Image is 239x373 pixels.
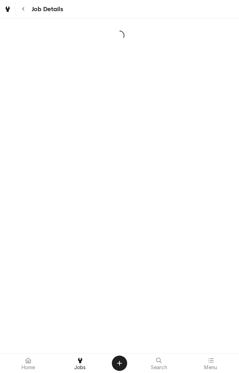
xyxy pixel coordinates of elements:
[151,365,167,370] span: Search
[30,5,63,14] span: Job Details
[22,365,35,370] span: Home
[133,355,185,372] a: Search
[17,3,30,15] button: Navigate back
[112,356,127,371] button: Create Object
[1,3,14,15] a: Go to Jobs
[185,355,237,372] a: Menu
[74,365,86,370] span: Jobs
[55,355,106,372] a: Jobs
[204,365,217,370] span: Menu
[3,355,54,372] a: Home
